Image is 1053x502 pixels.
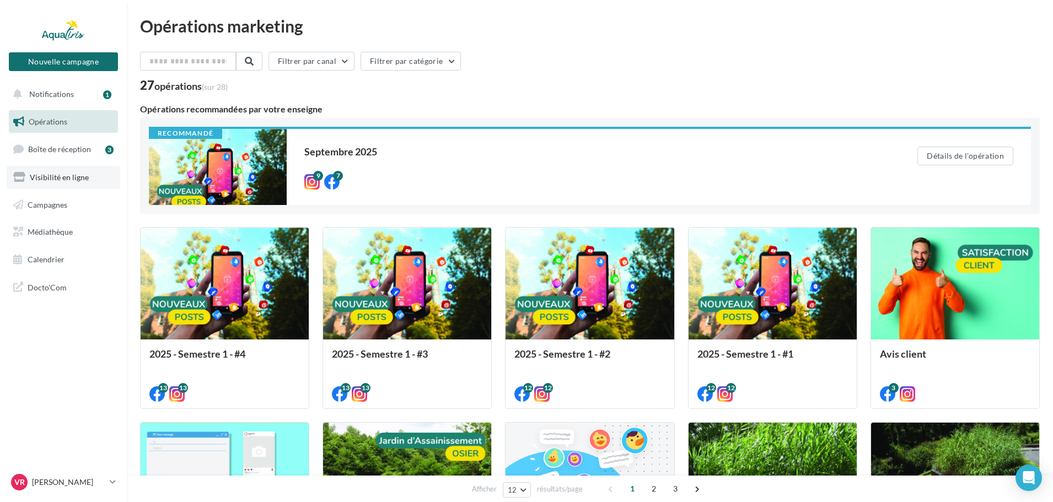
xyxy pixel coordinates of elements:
button: Filtrer par canal [268,52,354,71]
span: Notifications [29,89,74,99]
button: Nouvelle campagne [9,52,118,71]
div: 2025 - Semestre 1 - #4 [149,348,300,370]
span: Campagnes [28,199,67,209]
a: Docto'Com [7,276,120,299]
div: 2025 - Semestre 1 - #2 [514,348,665,370]
div: Avis client [880,348,1030,370]
button: Filtrer par catégorie [361,52,461,71]
p: [PERSON_NAME] [32,477,105,488]
div: 12 [706,383,716,393]
div: 27 [140,79,228,91]
div: 12 [726,383,736,393]
div: 13 [361,383,370,393]
span: Opérations [29,117,67,126]
span: Visibilité en ligne [30,172,89,182]
div: 13 [178,383,188,393]
div: Open Intercom Messenger [1016,465,1042,491]
div: 13 [158,383,168,393]
span: 1 [624,480,641,498]
div: 12 [523,383,533,393]
div: 9 [313,171,323,181]
span: 2 [645,480,663,498]
div: 7 [333,171,343,181]
div: 2025 - Semestre 1 - #3 [332,348,482,370]
span: Docto'Com [28,280,67,294]
span: VR [14,477,25,488]
span: Calendrier [28,255,65,264]
span: Médiathèque [28,227,73,236]
span: 3 [667,480,684,498]
div: Septembre 2025 [304,147,873,156]
div: 3 [105,145,114,154]
button: 12 [503,482,531,498]
div: 3 [889,383,899,393]
div: Opérations recommandées par votre enseigne [140,105,1040,114]
span: résultats/page [537,484,583,494]
a: Opérations [7,110,120,133]
a: VR [PERSON_NAME] [9,472,118,493]
a: Campagnes [7,193,120,217]
span: 12 [508,485,517,494]
span: Afficher [472,484,497,494]
a: Calendrier [7,248,120,271]
div: 12 [543,383,553,393]
div: opérations [154,81,228,91]
div: 2025 - Semestre 1 - #1 [697,348,848,370]
div: 13 [341,383,351,393]
span: (sur 28) [202,82,228,91]
a: Médiathèque [7,220,120,244]
button: Détails de l'opération [917,147,1013,165]
span: Boîte de réception [28,144,91,154]
a: Visibilité en ligne [7,166,120,189]
a: Boîte de réception3 [7,137,120,161]
div: Opérations marketing [140,18,1040,34]
div: 1 [103,90,111,99]
div: Recommandé [149,129,222,139]
button: Notifications 1 [7,83,116,106]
